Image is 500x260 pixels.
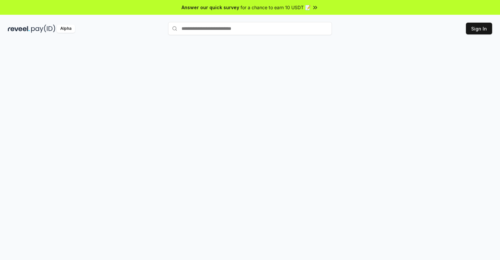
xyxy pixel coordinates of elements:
[466,23,492,34] button: Sign In
[182,4,239,11] span: Answer our quick survey
[57,25,75,33] div: Alpha
[240,4,311,11] span: for a chance to earn 10 USDT 📝
[31,25,55,33] img: pay_id
[8,25,30,33] img: reveel_dark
